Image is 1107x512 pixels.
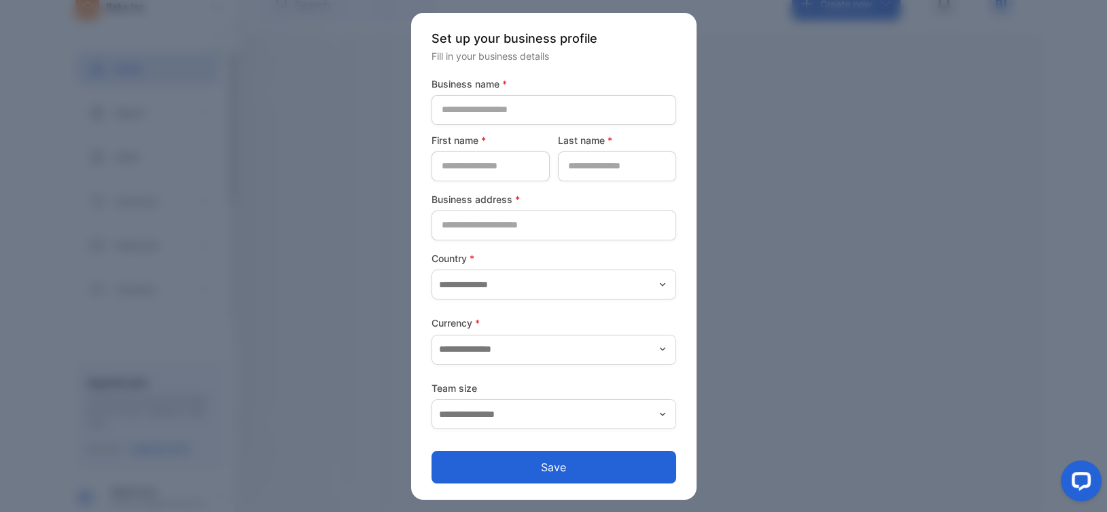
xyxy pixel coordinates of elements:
p: Fill in your business details [432,49,676,63]
label: Business name [432,77,676,91]
label: Business address [432,192,676,206]
label: Last name [558,133,676,147]
label: Team size [432,381,676,395]
label: Country [432,251,676,266]
button: Save [432,451,676,483]
label: First name [432,133,550,147]
label: Currency [432,316,676,330]
iframe: LiveChat chat widget [1050,455,1107,512]
p: Set up your business profile [432,29,676,48]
